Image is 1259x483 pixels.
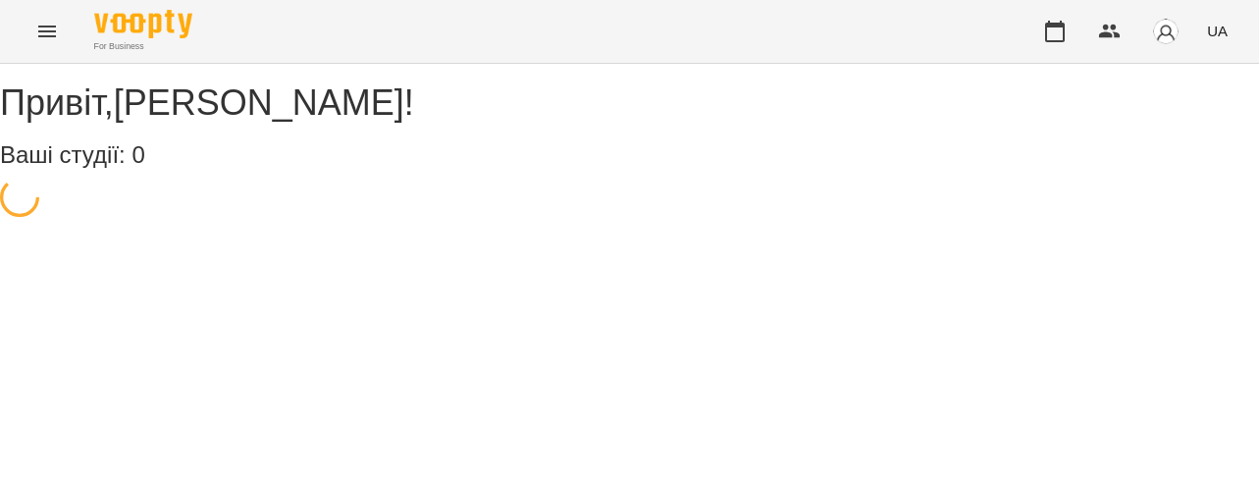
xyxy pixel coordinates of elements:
span: UA [1207,21,1228,41]
span: 0 [131,141,144,168]
span: For Business [94,40,192,53]
img: Voopty Logo [94,10,192,38]
button: UA [1199,13,1235,49]
img: avatar_s.png [1152,18,1180,45]
button: Menu [24,8,71,55]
